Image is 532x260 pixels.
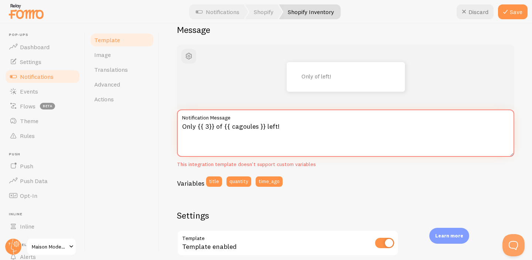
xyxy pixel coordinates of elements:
span: Advanced [94,81,120,88]
span: Pop-ups [9,33,81,37]
span: Inline [20,223,34,230]
h3: Variables [177,179,204,188]
p: Learn more [435,232,463,239]
p: Only of left! [301,74,375,80]
a: Settings [4,54,81,69]
button: time_ago [256,176,283,187]
div: Learn more [429,228,469,244]
a: Flows beta [4,99,81,114]
a: Advanced [90,77,154,92]
a: Dashboard [4,40,81,54]
a: Actions [90,92,154,107]
div: This integration template doesn't support custom variables [177,161,514,168]
span: Events [20,88,38,95]
a: Push Data [4,173,81,188]
label: Notification Message [177,109,514,122]
img: fomo-relay-logo-orange.svg [8,2,45,21]
span: Push Data [20,177,48,185]
span: Notifications [20,73,54,80]
a: Maison Modeste [27,238,76,256]
span: Flows [20,102,35,110]
a: Image [90,47,154,62]
a: Inline [4,219,81,234]
span: Theme [20,117,38,125]
a: Theme [4,114,81,128]
span: Translations [94,66,128,73]
span: Opt-In [20,192,37,199]
h2: Message [177,24,514,36]
span: Inline [9,212,81,217]
a: Template [90,33,154,47]
span: Push [20,162,33,170]
span: Push [9,152,81,157]
span: Settings [20,58,41,65]
button: quantity [226,176,251,187]
span: Template [94,36,120,44]
a: Rules [4,128,81,143]
div: Template enabled [177,230,399,257]
a: Events [4,84,81,99]
span: Rules [20,132,35,139]
span: beta [40,103,55,109]
iframe: Help Scout Beacon - Open [502,234,525,256]
a: Notifications [4,69,81,84]
span: Actions [94,95,114,103]
a: Push [4,159,81,173]
span: Image [94,51,111,58]
a: Opt-In [4,188,81,203]
span: Maison Modeste [32,242,67,251]
button: title [206,176,222,187]
a: Translations [90,62,154,77]
h2: Settings [177,210,399,221]
span: Dashboard [20,43,50,51]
